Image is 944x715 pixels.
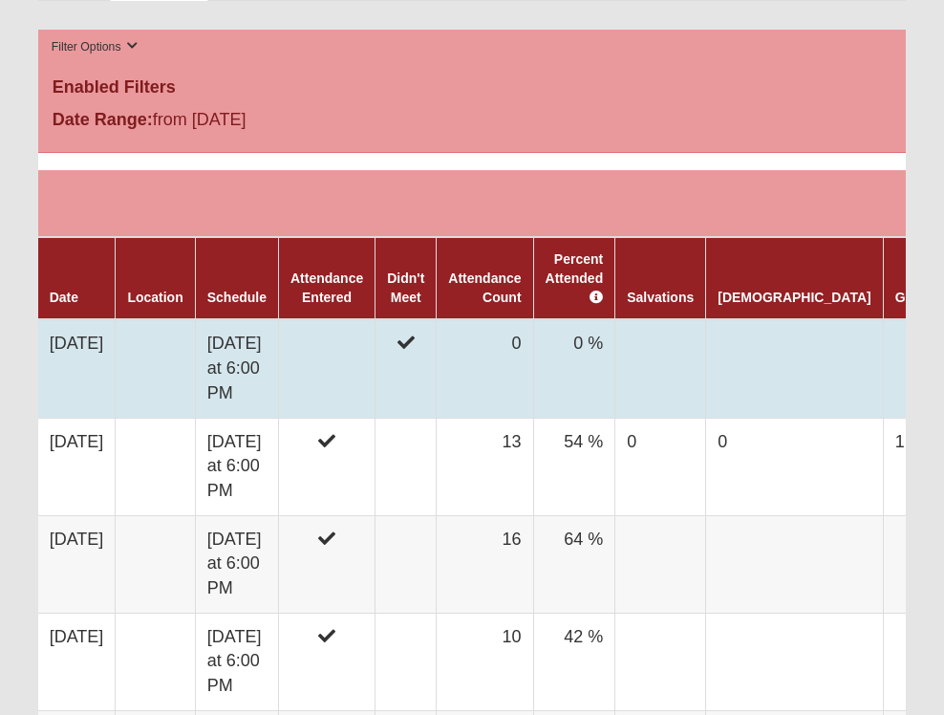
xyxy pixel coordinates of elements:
[387,271,424,305] a: Didn't Meet
[53,77,892,98] h4: Enabled Filters
[706,418,883,515] td: 0
[53,107,153,133] label: Date Range:
[207,290,267,305] a: Schedule
[437,319,533,418] td: 0
[127,290,182,305] a: Location
[448,271,521,305] a: Attendance Count
[615,237,706,319] th: Salvations
[546,251,604,305] a: Percent Attended
[533,418,615,515] td: 54 %
[533,319,615,418] td: 0 %
[38,515,116,613] td: [DATE]
[195,418,278,515] td: [DATE] at 6:00 PM
[533,515,615,613] td: 64 %
[437,613,533,710] td: 10
[195,515,278,613] td: [DATE] at 6:00 PM
[46,37,144,57] button: Filter Options
[706,237,883,319] th: [DEMOGRAPHIC_DATA]
[290,271,363,305] a: Attendance Entered
[38,107,907,138] div: from [DATE]
[437,515,533,613] td: 16
[38,418,116,515] td: [DATE]
[50,290,78,305] a: Date
[38,319,116,418] td: [DATE]
[437,418,533,515] td: 13
[533,613,615,710] td: 42 %
[615,418,706,515] td: 0
[38,613,116,710] td: [DATE]
[195,319,278,418] td: [DATE] at 6:00 PM
[195,613,278,710] td: [DATE] at 6:00 PM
